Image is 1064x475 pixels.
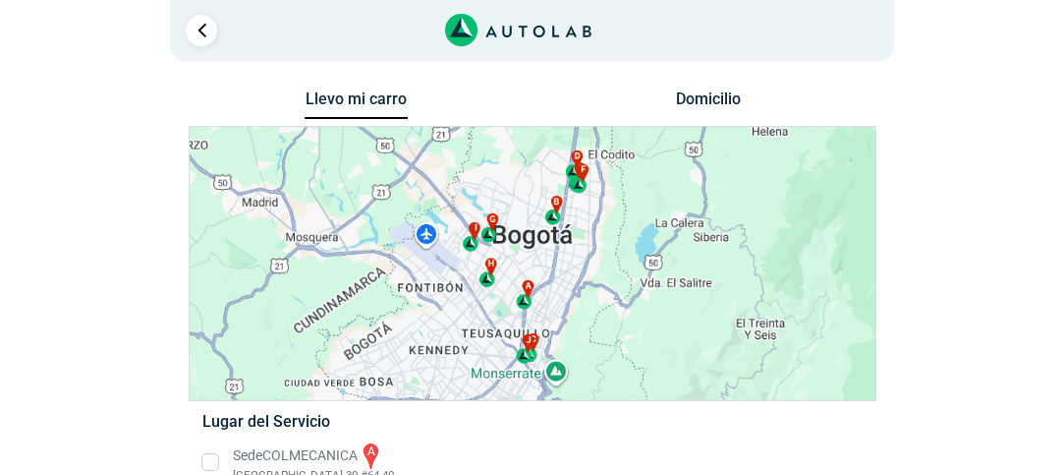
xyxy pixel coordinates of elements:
[489,213,495,227] span: g
[530,333,535,347] span: c
[186,15,217,46] a: Ir al paso anterior
[578,162,583,176] span: e
[445,20,591,38] a: Link al sitio de autolab
[526,334,531,348] span: j
[525,280,531,294] span: a
[574,150,580,164] span: d
[202,412,862,431] h5: Lugar del Servicio
[553,196,559,209] span: b
[487,258,493,271] span: h
[656,89,759,118] button: Domicilio
[305,89,408,120] button: Llevo mi carro
[581,163,586,177] span: f
[475,222,477,236] span: i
